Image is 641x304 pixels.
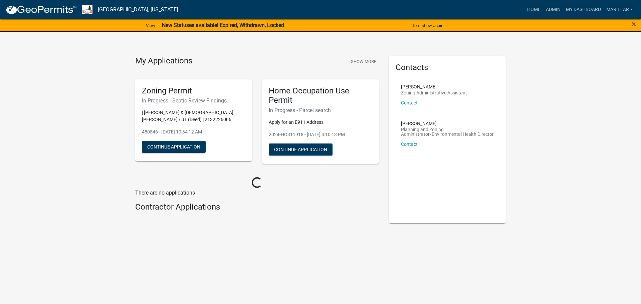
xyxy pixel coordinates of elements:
[524,3,543,16] a: Home
[543,3,563,16] a: Admin
[269,107,372,113] h6: In Progress - Parcel search
[632,20,636,28] button: Close
[348,56,379,67] button: Show More
[632,19,636,29] span: ×
[396,63,499,72] h5: Contacts
[401,121,494,126] p: [PERSON_NAME]
[269,143,333,156] button: Continue Application
[604,3,636,16] a: marielar
[143,20,158,31] a: View
[135,56,192,66] h4: My Applications
[142,109,245,123] p: | [PERSON_NAME] & [DEMOGRAPHIC_DATA][PERSON_NAME] / JT (Deed) | 2132226006
[269,119,372,126] p: Apply for an E911 Address
[269,86,372,105] h5: Home Occupation Use Permit
[162,22,284,28] strong: New Statuses available! Expired, Withdrawn, Locked
[401,84,467,89] p: [PERSON_NAME]
[135,189,379,197] p: There are no applications
[135,202,379,212] h4: Contractor Applications
[142,97,245,104] h6: In Progress - Septic Review Findings
[142,128,245,135] p: 450546 - [DATE] 10:34:12 AM
[135,202,379,215] wm-workflow-list-section: Contractor Applications
[563,3,604,16] a: My Dashboard
[401,141,418,147] a: Contact
[401,127,494,136] p: Planning and Zoning Administrator/Environmental Health Director
[82,5,92,14] img: Sioux County, Iowa
[98,4,178,15] a: [GEOGRAPHIC_DATA], [US_STATE]
[142,86,245,96] h5: Zoning Permit
[142,141,206,153] button: Continue Application
[409,20,446,31] button: Don't show again
[269,131,372,138] p: 2024-HO311918 - [DATE] 3:10:13 PM
[401,100,418,105] a: Contact
[401,90,467,95] p: Zoning Administrative Assistant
